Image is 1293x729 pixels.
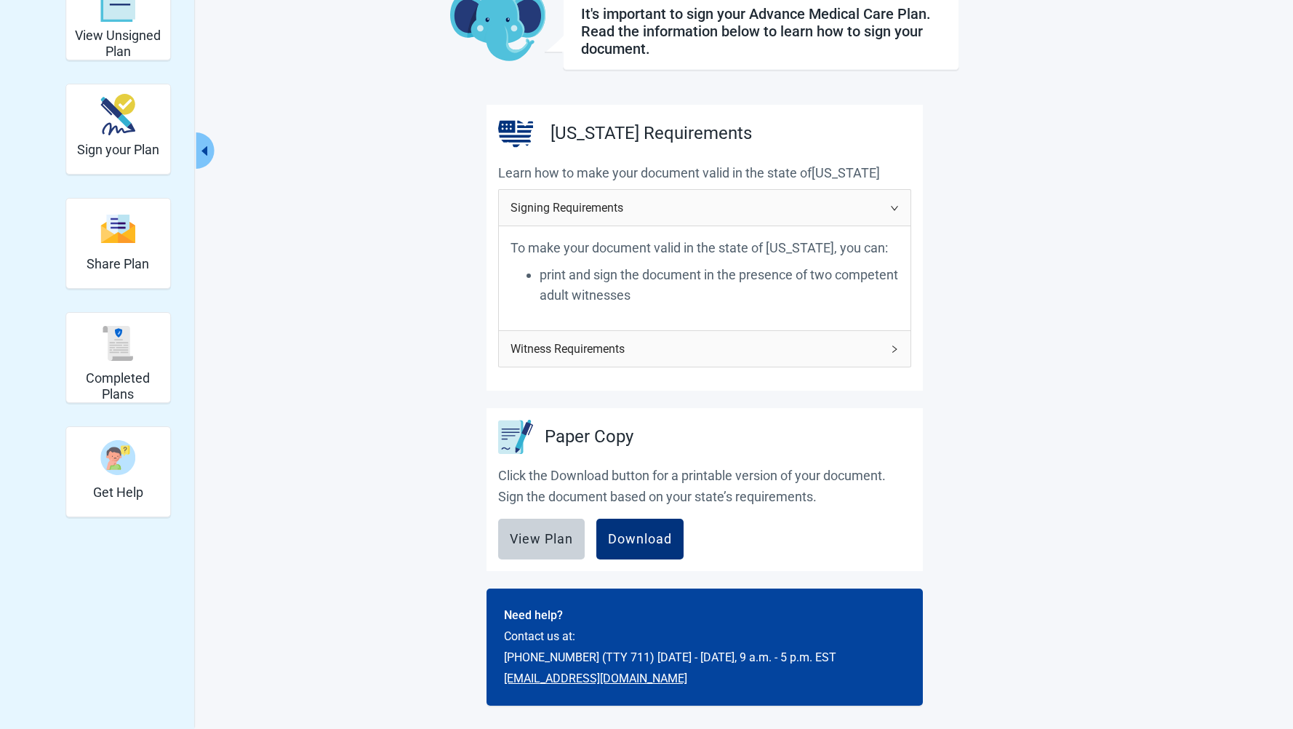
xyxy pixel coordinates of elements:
[581,5,941,57] h1: It's important to sign your Advance Medical Care Plan. Read the information below to learn how to...
[498,420,533,454] img: Paper Copy
[72,370,164,402] h2: Completed Plans
[72,28,164,59] h2: View Unsigned Plan
[540,265,899,306] p: print and sign the document in the presence of two competent adult witnesses
[511,199,881,217] span: Signing Requirements
[498,163,911,183] p: Learn how to make your document valid in the state of [US_STATE]
[100,440,135,475] img: person-question-x68TBcxA.svg
[890,204,899,212] span: right
[504,648,905,666] p: [PHONE_NUMBER] (TTY 711) [DATE] - [DATE], 9 a.m. - 5 p.m. EST
[498,116,533,151] img: United States
[65,426,171,517] div: Get Help
[608,532,672,546] div: Download
[65,198,171,289] div: Share Plan
[510,532,573,546] div: View Plan
[100,94,135,135] img: make_plan_official-CpYJDfBD.svg
[511,238,899,258] p: To make your document valid in the state of [US_STATE], you can:
[65,84,171,175] div: Sign your Plan
[499,331,910,367] div: Witness Requirements
[498,466,911,507] p: Click the Download button for a printable version of your document. Sign the document based on yo...
[545,423,633,451] h2: Paper Copy
[100,213,135,244] img: svg%3e
[93,485,143,501] h2: Get Help
[77,142,159,158] h2: Sign your Plan
[498,519,585,559] button: View Plan
[504,606,905,624] h2: Need help?
[890,345,899,354] span: right
[504,672,687,685] a: [EMAIL_ADDRESS][DOMAIN_NAME]
[197,144,211,158] span: caret-left
[596,519,684,559] button: Download
[499,190,910,226] div: Signing Requirements
[100,326,135,361] img: svg%3e
[504,627,905,645] p: Contact us at:
[196,132,214,169] button: Collapse menu
[551,120,752,148] h2: [US_STATE] Requirements
[511,340,881,358] span: Witness Requirements
[65,312,171,403] div: Completed Plans
[87,256,149,272] h2: Share Plan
